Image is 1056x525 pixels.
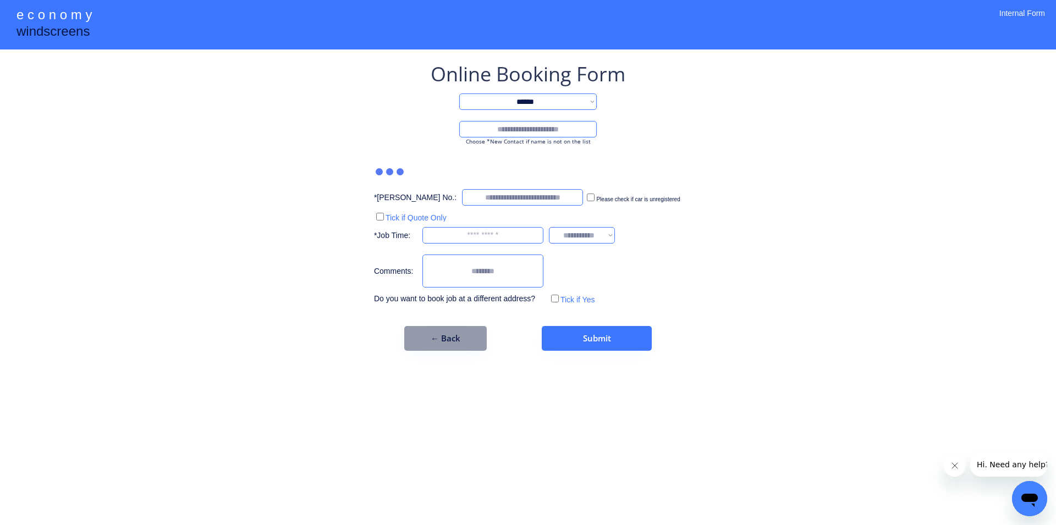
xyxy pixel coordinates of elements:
label: Tick if Yes [560,295,595,304]
div: *[PERSON_NAME] No.: [374,192,457,203]
div: Online Booking Form [431,60,625,88]
label: Tick if Quote Only [386,213,447,222]
div: windscreens [16,22,90,43]
button: ← Back [404,326,487,351]
div: e c o n o m y [16,5,92,26]
button: Submit [542,326,652,351]
iframe: Close message [944,455,966,477]
div: Do you want to book job at a different address? [374,294,543,305]
iframe: Message from company [970,452,1047,477]
div: *Job Time: [374,230,417,241]
div: Choose *New Contact if name is not on the list [459,137,597,145]
div: Internal Form [999,8,1045,33]
label: Please check if car is unregistered [596,196,680,202]
div: Comments: [374,266,417,277]
span: Hi. Need any help? [7,8,79,16]
iframe: Button to launch messaging window [1012,481,1047,516]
